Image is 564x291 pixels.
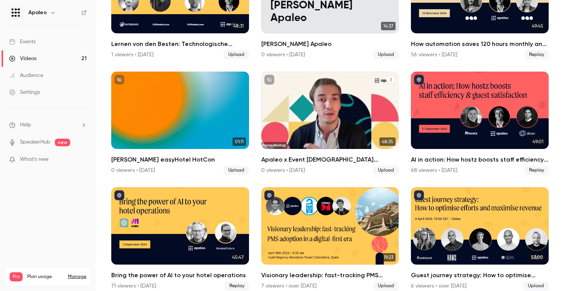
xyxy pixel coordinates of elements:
div: Settings [9,88,40,96]
div: Audience [9,72,43,79]
span: Replay [225,281,249,291]
span: 01:11 [233,137,246,146]
a: 49:01AI in action: How hostz boosts staff efficiency & guest satisfaction68 viewers • [DATE]Replay [411,72,549,175]
button: unpublished [114,75,124,85]
span: 53:00 [529,253,546,262]
span: Plan usage [27,274,63,280]
li: Visionary leadership: fast-tracking PMS adoption in a digital-first era [261,187,399,291]
h2: Guest journey strategy: How to optimise efforts and maximise revenue [411,271,549,280]
span: What's new [20,155,49,163]
h2: Visionary leadership: fast-tracking PMS adoption in a digital-first era [261,271,399,280]
a: 48:35Apaleo x Event [DEMOGRAPHIC_DATA] Webinar0 viewers • [DATE]Upload [261,72,399,175]
span: new [55,139,70,146]
li: Apaleo x Event Temple Webinar [261,72,399,175]
div: 71 viewers • [DATE] [111,282,156,290]
span: Upload [373,166,399,175]
li: Bring the power of AI to your hotel operations [111,187,249,291]
a: SpeakerHub [20,138,50,146]
span: Upload [373,281,399,291]
a: 53:00Guest journey strategy: How to optimise efforts and maximise revenue6 viewers • over [DATE]U... [411,187,549,291]
span: Replay [524,166,549,175]
div: 7 viewers • over [DATE] [261,282,317,290]
h2: Apaleo x Event [DEMOGRAPHIC_DATA] Webinar [261,155,399,164]
span: 48:31 [231,22,246,30]
a: 01:11[PERSON_NAME] easyHotel HotCon0 viewers • [DATE]Upload [111,72,249,175]
span: 14:37 [381,22,396,30]
span: 49:01 [530,137,546,146]
span: 49:45 [529,22,546,30]
h2: Bring the power of AI to your hotel operations [111,271,249,280]
span: Upload [523,281,549,291]
div: Videos [9,55,36,62]
span: Help [20,121,31,129]
div: 6 viewers • over [DATE] [411,282,467,290]
a: 45:47Bring the power of AI to your hotel operations71 viewers • [DATE]Replay [111,187,249,291]
div: 1 viewers • [DATE] [111,51,153,59]
img: Apaleo [10,7,22,19]
button: published [414,75,424,85]
a: Manage [68,274,86,280]
a: 19:23Visionary leadership: fast-tracking PMS adoption in a digital-first era7 viewers • over [DAT... [261,187,399,291]
span: Replay [524,50,549,59]
h2: How automation saves 120 hours monthly and delivers hyper-personalisation [411,39,549,49]
li: Guest journey strategy: How to optimise efforts and maximise revenue [411,187,549,291]
div: 0 viewers • [DATE] [261,51,305,59]
div: 0 viewers • [DATE] [111,167,155,174]
li: AI in action: How hostz boosts staff efficiency & guest satisfaction [411,72,549,175]
span: Pro [10,272,23,281]
span: 48:35 [379,137,396,146]
div: 68 viewers • [DATE] [411,167,457,174]
span: Upload [224,50,249,59]
h2: Lernen von den Besten: Technologische Lösungen für Personalknappheit und Umsatzwachstum [111,39,249,49]
span: 19:23 [381,253,396,262]
button: unpublished [264,75,274,85]
span: 45:47 [230,253,246,262]
button: published [264,190,274,200]
h2: [PERSON_NAME] Apaleo [261,39,399,49]
div: Events [9,38,36,46]
span: Upload [373,50,399,59]
div: 0 viewers • [DATE] [261,167,305,174]
iframe: Noticeable Trigger [78,156,87,163]
li: help-dropdown-opener [9,121,87,129]
h2: AI in action: How hostz boosts staff efficiency & guest satisfaction [411,155,549,164]
div: 56 viewers • [DATE] [411,51,457,59]
li: Louis easyHotel HotCon [111,72,249,175]
button: published [114,190,124,200]
span: Upload [224,166,249,175]
button: published [414,190,424,200]
h6: Apaleo [28,9,47,16]
h2: [PERSON_NAME] easyHotel HotCon [111,155,249,164]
